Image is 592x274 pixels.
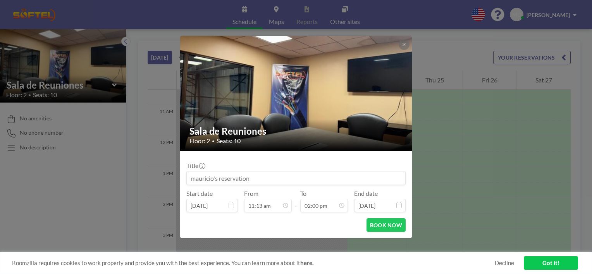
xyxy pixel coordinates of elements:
label: From [244,190,258,197]
img: 537.jpeg [180,6,413,180]
input: mauricio's reservation [187,171,405,185]
label: Start date [186,190,213,197]
span: Roomzilla requires cookies to work properly and provide you with the best experience. You can lea... [12,259,495,267]
span: Floor: 2 [189,137,210,145]
span: Seats: 10 [217,137,241,145]
button: BOOK NOW [367,218,406,232]
a: here. [300,259,313,266]
span: • [212,138,215,144]
a: Decline [495,259,514,267]
h2: Sala de Reuniones [189,125,403,137]
span: - [295,192,297,209]
label: Title [186,162,205,170]
a: Got it! [524,256,578,270]
label: End date [354,190,378,197]
label: To [300,190,306,197]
